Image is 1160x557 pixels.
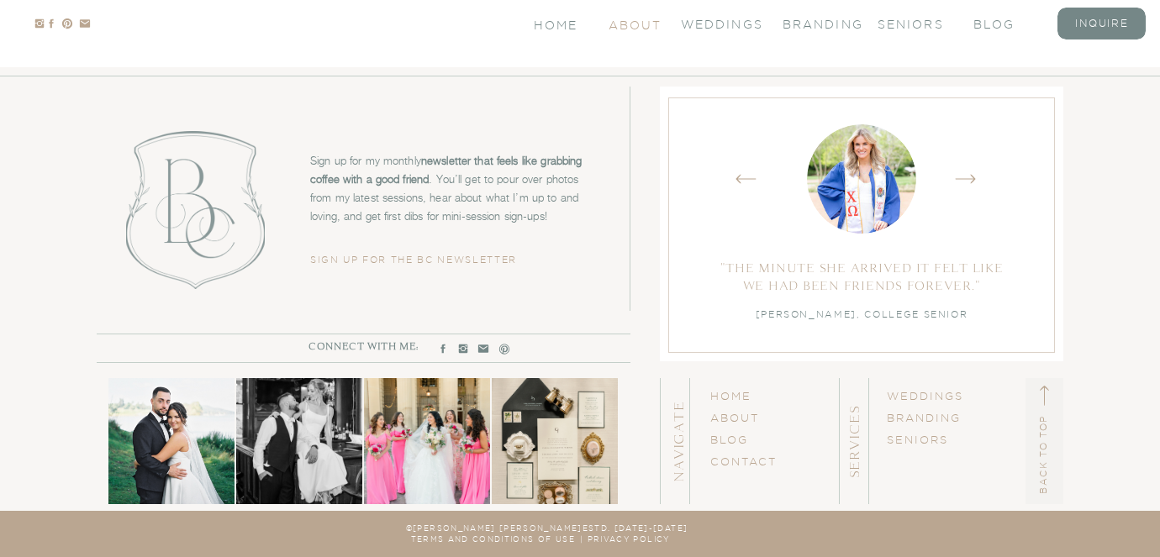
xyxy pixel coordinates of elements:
a: WEDDINGs [887,390,963,402]
b: newsletter that feels like grabbing coffee with a good friend [310,154,582,186]
img: On Wednesday we wear Pink ✨💕 Carla and her girls were pretty in pink! With each unique style and ... [364,378,490,504]
p: Sign up for my monthly . You’ll get to pour over photos from my latest sessions, hear about what ... [310,151,590,233]
a: [PERSON_NAME] [PERSON_NAME] [413,524,582,533]
a: inquire [1068,16,1136,30]
a: Weddings [681,16,748,30]
p: "The minute she arrived it felt like we had been friends forever." [714,260,1009,302]
h3: © estd. [DATE]-[DATE] [397,523,697,534]
a: CONTACT [710,455,777,467]
a: BRANDING [887,412,961,423]
h2: services [845,379,862,505]
a: About [710,412,759,423]
a: About [609,17,659,31]
h2: Navigate [669,379,690,505]
a: BLOG [710,434,748,445]
a: | privacy policy [580,534,683,545]
img: Wedding days captured on film are truly unmatched 🎞️ A few moments from Brooke & Richie on film a... [108,378,235,504]
p: [PERSON_NAME], college senior [714,307,1009,324]
img: This and a signature cocktail 🍸 Photographer: @bridgetcaitlinphoto Venue: @innaterlowest #lakegeo... [236,378,362,504]
a: Home [534,17,580,31]
a: Home [710,390,751,402]
a: seniors [878,16,945,30]
a: blog [973,16,1041,30]
a: branding [783,16,850,30]
a: SENIORS [887,434,948,445]
b: Connect with me: [308,340,419,353]
a: Back to Top [1036,411,1053,499]
a: sign up for the BC newsletter [310,253,539,269]
a: Terms and Conditions of Use [344,534,575,545]
img: C & TJ’s had a heirloom-inspired invitation suite that featured custom monograms, delicate waterc... [492,378,618,504]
